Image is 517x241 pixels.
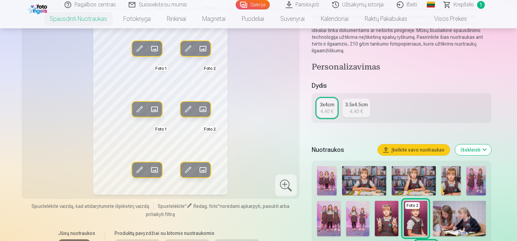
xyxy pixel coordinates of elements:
a: Suvenyrai [273,9,313,28]
span: 1 [477,1,485,9]
a: Spausdinti nuotraukas [42,9,115,28]
a: Rinkiniai [159,9,195,28]
span: " [185,204,187,209]
h5: Dydis [312,81,492,90]
span: Spustelėkite [158,204,185,209]
div: 4,40 € [320,108,333,115]
h6: Jūsų nuotraukos [58,230,95,237]
h5: Nuotraukos [312,145,373,155]
span: Spustelėkite vaizdą, kad atidarytumėte išplėstinį vaizdą [31,203,149,210]
a: Visos prekės [416,9,475,28]
a: Fotoknyga [115,9,159,28]
span: Redag. foto [193,204,218,209]
img: /fa2 [28,3,49,14]
a: Magnetai [195,9,234,28]
a: 3x4cm4,40 € [317,99,337,117]
p: Nuotraukos dokumentams spausdinamos ant profesionalios kokybės Fuji Film Crystal fotopopieriaus. ... [312,14,492,54]
a: 3.5x4.5cm4,40 € [342,99,370,117]
div: Foto 2 [405,202,420,209]
div: 3.5x4.5cm [345,101,368,108]
span: " [218,204,220,209]
a: Kalendoriai [313,9,357,28]
div: 4,40 € [350,108,363,115]
h6: Produktų pavyzdžiai su kitomis nuotraukomis [112,230,263,237]
button: Įkelkite savo nuotraukas [378,144,450,155]
a: Raktų pakabukas [357,9,416,28]
a: Puodeliai [234,9,273,28]
button: Išskleisti [455,144,491,155]
span: Krepšelis [454,1,474,9]
div: 3x4cm [320,101,334,108]
h4: Personalizavimas [312,62,492,73]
